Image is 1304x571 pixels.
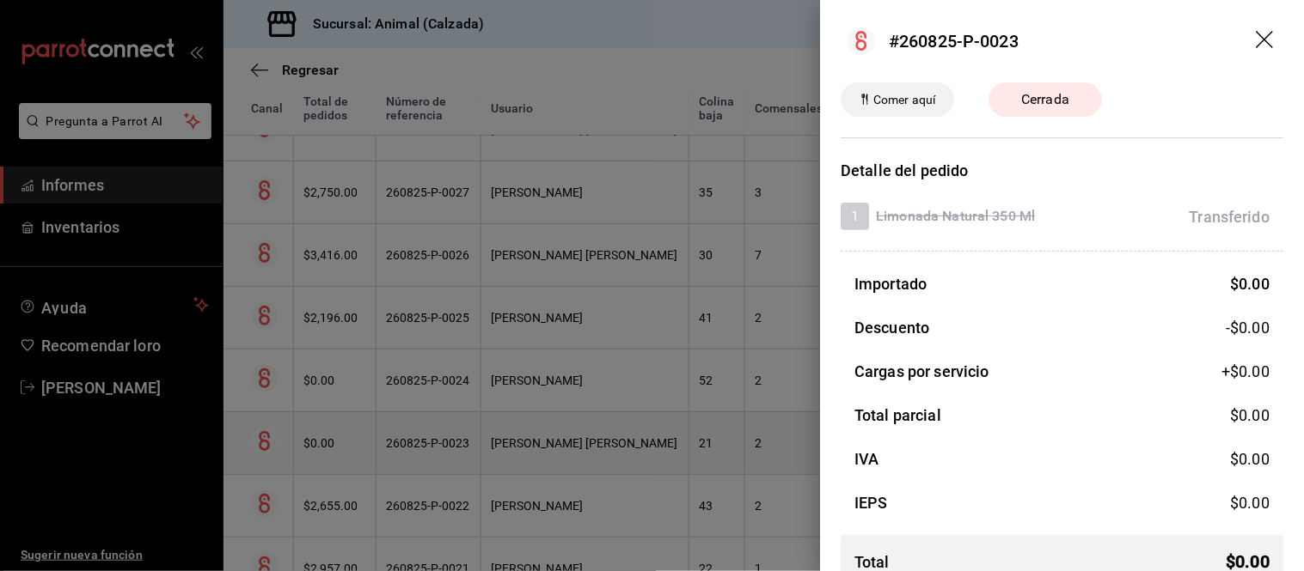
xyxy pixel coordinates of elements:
font: Cerrada [1021,91,1069,107]
font: IEPS [854,494,888,512]
font: 0.00 [1239,450,1270,468]
font: Limonada Natural 350 Ml [876,208,1035,224]
font: $ [1230,406,1239,424]
font: Comer aquí [873,93,935,106]
font: $ [1230,494,1239,512]
font: 0.00 [1239,275,1270,293]
font: Descuento [854,319,929,337]
font: $ [1230,275,1239,293]
font: Cargas por servicio [854,362,989,380]
font: 1 [851,208,859,224]
font: $ [1230,450,1239,468]
font: 0.00 [1239,494,1270,512]
font: Total parcial [854,406,941,424]
font: +$ [1221,362,1239,380]
font: 0.00 [1239,406,1270,424]
font: Transferido [1190,208,1270,226]
font: IVA [854,450,879,468]
font: -$0.00 [1226,319,1270,337]
font: Importado [854,275,927,293]
font: 0.00 [1239,362,1270,380]
font: Total [854,553,890,571]
font: #260825-P-0023 [889,31,1019,52]
button: arrastrar [1256,31,1276,52]
font: Detalle del pedido [841,161,968,179]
